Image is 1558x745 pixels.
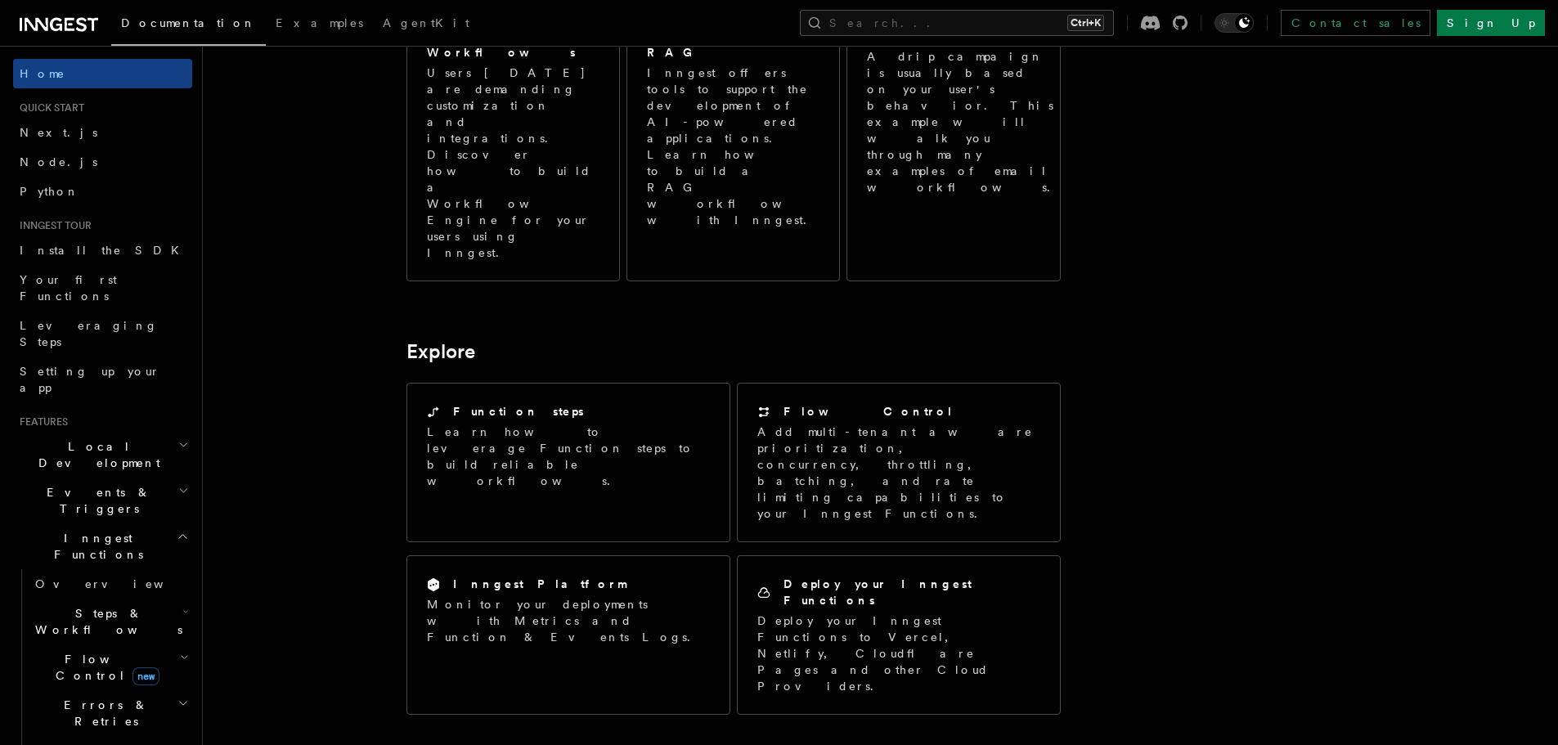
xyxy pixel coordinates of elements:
a: Function stepsLearn how to leverage Function steps to build reliable workflows. [406,383,730,542]
button: Errors & Retries [29,690,192,736]
a: Explore [406,340,475,363]
button: Steps & Workflows [29,599,192,644]
p: Add multi-tenant aware prioritization, concurrency, throttling, batching, and rate limiting capab... [757,424,1040,522]
a: Setting up your app [13,357,192,402]
span: Overview [35,577,204,590]
a: Inngest PlatformMonitor your deployments with Metrics and Function & Events Logs. [406,555,730,715]
h2: Function steps [453,403,584,420]
span: Python [20,185,79,198]
h2: Deploy your Inngest Functions [783,576,1040,608]
span: new [132,667,159,685]
p: Learn how to leverage Function steps to build reliable workflows. [427,424,710,489]
a: Node.js [13,147,192,177]
button: Flow Controlnew [29,644,192,690]
a: AgentKit [373,5,479,44]
button: Search...Ctrl+K [800,10,1114,36]
span: Documentation [121,16,256,29]
h2: Flow Control [783,403,954,420]
span: Errors & Retries [29,697,177,729]
a: Python [13,177,192,206]
a: Documentation [111,5,266,46]
span: Install the SDK [20,244,189,257]
button: Local Development [13,432,192,478]
a: Overview [29,569,192,599]
a: Examples [266,5,373,44]
button: Toggle dark mode [1215,13,1254,33]
a: Next.js [13,118,192,147]
span: Steps & Workflows [29,605,182,638]
a: Home [13,59,192,88]
span: Inngest Functions [13,530,177,563]
span: Home [20,65,65,82]
a: Leveraging Steps [13,311,192,357]
span: Node.js [20,155,97,168]
a: AI Agents and RAGInngest offers tools to support the development of AI-powered applications. Lear... [626,7,840,281]
a: Sign Up [1437,10,1545,36]
span: Next.js [20,126,97,139]
span: Features [13,415,68,429]
a: Contact sales [1281,10,1430,36]
span: Your first Functions [20,273,117,303]
span: AgentKit [383,16,469,29]
p: Inngest offers tools to support the development of AI-powered applications. Learn how to build a ... [647,65,822,228]
a: User-defined WorkflowsUsers [DATE] are demanding customization and integrations. Discover how to ... [406,7,620,281]
p: Deploy your Inngest Functions to Vercel, Netlify, Cloudflare Pages and other Cloud Providers. [757,613,1040,694]
p: Users [DATE] are demanding customization and integrations. Discover how to build a Workflow Engin... [427,65,599,261]
button: Events & Triggers [13,478,192,523]
a: Install the SDK [13,236,192,265]
span: Events & Triggers [13,484,178,517]
a: Your first Functions [13,265,192,311]
span: Examples [276,16,363,29]
kbd: Ctrl+K [1067,15,1104,31]
span: Leveraging Steps [20,319,158,348]
button: Inngest Functions [13,523,192,569]
p: A drip campaign is usually based on your user's behavior. This example will walk you through many... [867,48,1060,195]
span: Local Development [13,438,178,471]
h2: Inngest Platform [453,576,626,592]
span: Inngest tour [13,219,92,232]
p: Monitor your deployments with Metrics and Function & Events Logs. [427,596,710,645]
a: Email sequenceA drip campaign is usually based on your user's behavior. This example will walk yo... [846,7,1060,281]
a: Flow ControlAdd multi-tenant aware prioritization, concurrency, throttling, batching, and rate li... [737,383,1061,542]
span: Setting up your app [20,365,160,394]
a: Deploy your Inngest FunctionsDeploy your Inngest Functions to Vercel, Netlify, Cloudflare Pages a... [737,555,1061,715]
span: Flow Control [29,651,180,684]
span: Quick start [13,101,84,114]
